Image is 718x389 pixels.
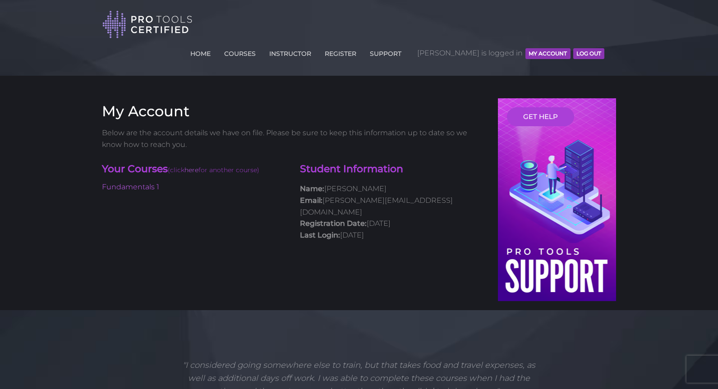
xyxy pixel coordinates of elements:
[525,48,570,59] button: MY ACCOUNT
[102,10,193,39] img: Pro Tools Certified Logo
[368,45,404,59] a: SUPPORT
[300,184,324,193] strong: Name:
[267,45,313,59] a: INSTRUCTOR
[300,162,484,176] h4: Student Information
[102,162,286,177] h4: Your Courses
[322,45,359,59] a: REGISTER
[300,183,484,241] p: [PERSON_NAME] [PERSON_NAME][EMAIL_ADDRESS][DOMAIN_NAME] [DATE] [DATE]
[168,166,259,174] span: (click for another course)
[184,166,198,174] a: here
[573,48,604,59] button: Log Out
[102,103,484,120] h3: My Account
[507,107,574,126] a: GET HELP
[300,196,322,205] strong: Email:
[417,40,604,67] span: [PERSON_NAME] is logged in
[188,45,213,59] a: HOME
[102,183,159,191] a: Fundamentals 1
[102,127,484,150] p: Below are the account details we have on file. Please be sure to keep this information up to date...
[300,219,367,228] strong: Registration Date:
[222,45,258,59] a: COURSES
[300,231,340,239] strong: Last Login:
